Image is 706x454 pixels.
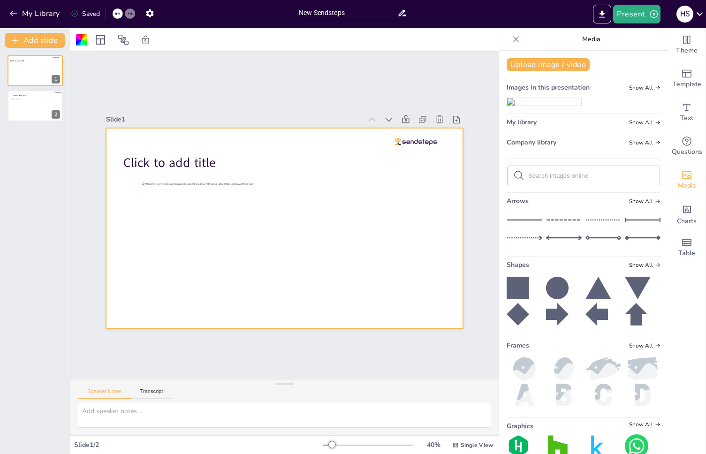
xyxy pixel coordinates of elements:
[507,197,529,205] span: Arrows
[131,388,173,399] button: Transcript
[524,28,659,51] p: Media
[528,172,654,179] input: Search images online
[461,441,493,449] span: Single View
[668,62,706,96] div: Add ready made slides
[507,58,590,71] button: Upload image / video
[10,60,25,62] span: Click to add title
[613,5,660,23] button: Present
[629,119,660,126] span: Show all
[507,118,537,127] span: My library
[668,163,706,197] div: Add images, graphics, shapes or video
[5,33,65,48] button: Add slide
[507,83,590,92] span: Images in this presentation
[676,5,693,23] button: h s
[678,181,696,191] span: Media
[678,248,695,258] span: Table
[118,34,129,45] span: Position
[52,110,60,119] div: 2
[52,75,60,83] div: 1
[629,421,660,428] span: Show all
[672,147,702,157] span: Questions
[668,129,706,163] div: Get real-time input from your audience
[629,139,660,146] span: Show all
[422,440,445,449] div: 40 %
[507,260,529,269] span: Shapes
[629,84,660,91] span: Show all
[93,32,108,47] div: Layout
[629,198,660,204] span: Show all
[668,231,706,265] div: Add a table
[507,384,542,406] img: a.png
[673,79,701,90] span: Template
[546,357,582,380] img: oval.png
[507,341,529,350] span: Frames
[676,6,693,23] div: h s
[507,422,533,431] span: Graphics
[680,113,693,123] span: Text
[71,9,100,18] div: Saved
[676,45,698,56] span: Theme
[11,98,21,99] span: Click to add text
[78,388,131,399] button: Speaker Notes
[629,262,660,268] span: Show all
[625,357,660,380] img: paint.png
[507,357,542,380] img: ball.png
[7,6,64,21] button: My Library
[668,28,706,62] div: Change the overall theme
[585,384,621,406] img: c.png
[12,94,26,97] span: Click to add title
[668,197,706,231] div: Add charts and graphs
[507,98,581,106] img: 46107dff-dee3-4dac-986b-3480a2e6f64d.png
[106,115,362,124] div: Slide 1
[8,90,63,121] div: 2
[507,138,556,147] span: Company library
[299,6,397,20] input: Insert title
[74,440,323,449] div: Slide 1 / 2
[625,384,660,406] img: d.png
[668,96,706,129] div: Add text boxes
[629,342,660,349] span: Show all
[123,154,215,172] span: Click to add title
[677,216,697,227] span: Charts
[546,384,582,406] img: b.png
[8,55,63,86] div: 1
[593,5,611,23] button: Export to PowerPoint
[585,357,621,380] img: paint2.png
